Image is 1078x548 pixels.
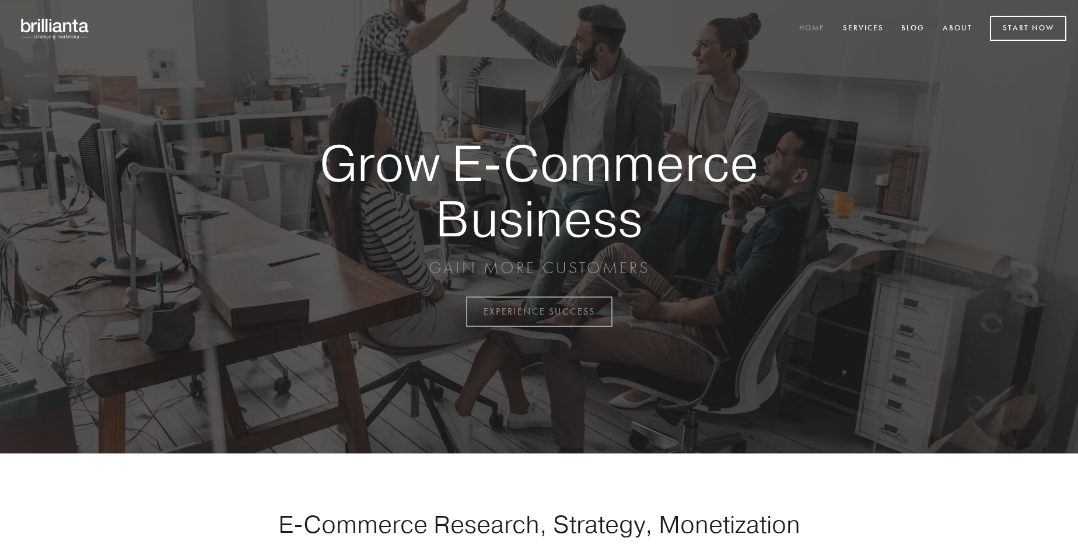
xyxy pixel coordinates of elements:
img: brillianta - research, strategy, marketing [12,12,99,46]
a: EXPERIENCE SUCCESS [466,296,612,327]
strong: Grow E-Commerce Business [279,135,799,246]
p: GAIN MORE CUSTOMERS [279,257,799,278]
a: Start Now [990,16,1066,41]
a: Blog [894,19,932,39]
a: Home [792,19,832,39]
h1: E-Commerce Research, Strategy, Monetization [242,509,836,539]
a: About [935,19,980,39]
a: Services [835,19,891,39]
